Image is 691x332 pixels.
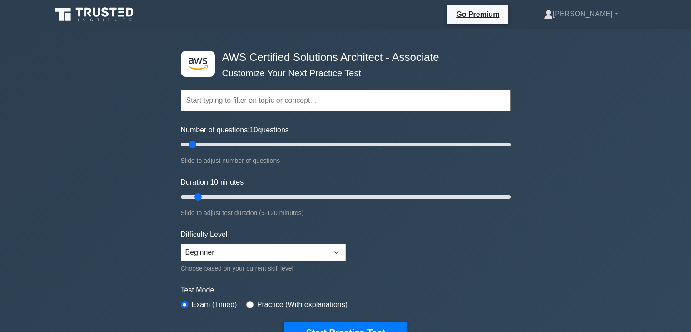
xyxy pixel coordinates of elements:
[181,125,289,136] label: Number of questions: questions
[257,299,348,310] label: Practice (With explanations)
[192,299,237,310] label: Exam (Timed)
[522,5,640,23] a: [PERSON_NAME]
[181,263,346,274] div: Choose based on your current skill level
[250,126,258,134] span: 10
[181,177,244,188] label: Duration: minutes
[181,207,511,218] div: Slide to adjust test duration (5-120 minutes)
[451,9,505,20] a: Go Premium
[210,178,218,186] span: 10
[181,155,511,166] div: Slide to adjust number of questions
[181,90,511,111] input: Start typing to filter on topic or concept...
[181,229,228,240] label: Difficulty Level
[219,51,466,64] h4: AWS Certified Solutions Architect - Associate
[181,285,511,296] label: Test Mode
